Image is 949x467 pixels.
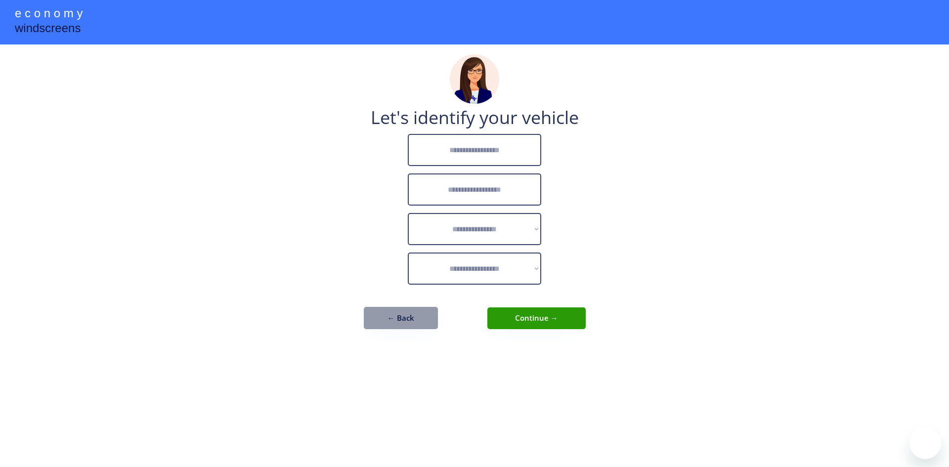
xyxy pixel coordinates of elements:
div: windscreens [15,20,81,39]
img: madeline.png [450,54,499,104]
button: Continue → [487,307,586,329]
div: e c o n o m y [15,5,83,24]
button: ← Back [364,307,438,329]
div: Let's identify your vehicle [371,109,579,127]
iframe: Button to launch messaging window [909,427,941,459]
